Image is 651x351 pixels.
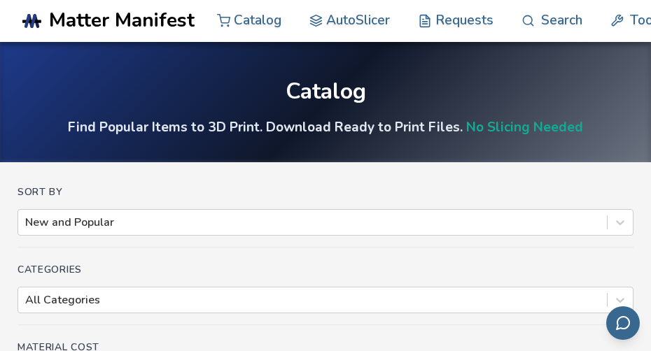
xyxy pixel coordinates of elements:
a: Catalog [217,14,281,27]
a: Matter Manifest [22,12,195,29]
h4: Find Popular Items to 3D Print. Download Ready to Print Files. [68,118,583,136]
a: Requests [418,14,493,27]
button: Send feedback via email [606,306,640,340]
input: New and Popular [25,216,28,229]
span: Matter Manifest [49,12,195,29]
h4: Categories [17,264,633,275]
a: AutoSlicer [309,14,390,27]
h4: Sort By [17,187,633,198]
div: Catalog [286,79,366,103]
a: Search [521,14,582,27]
input: All Categories [25,294,28,306]
a: No Slicing Needed [466,118,583,136]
